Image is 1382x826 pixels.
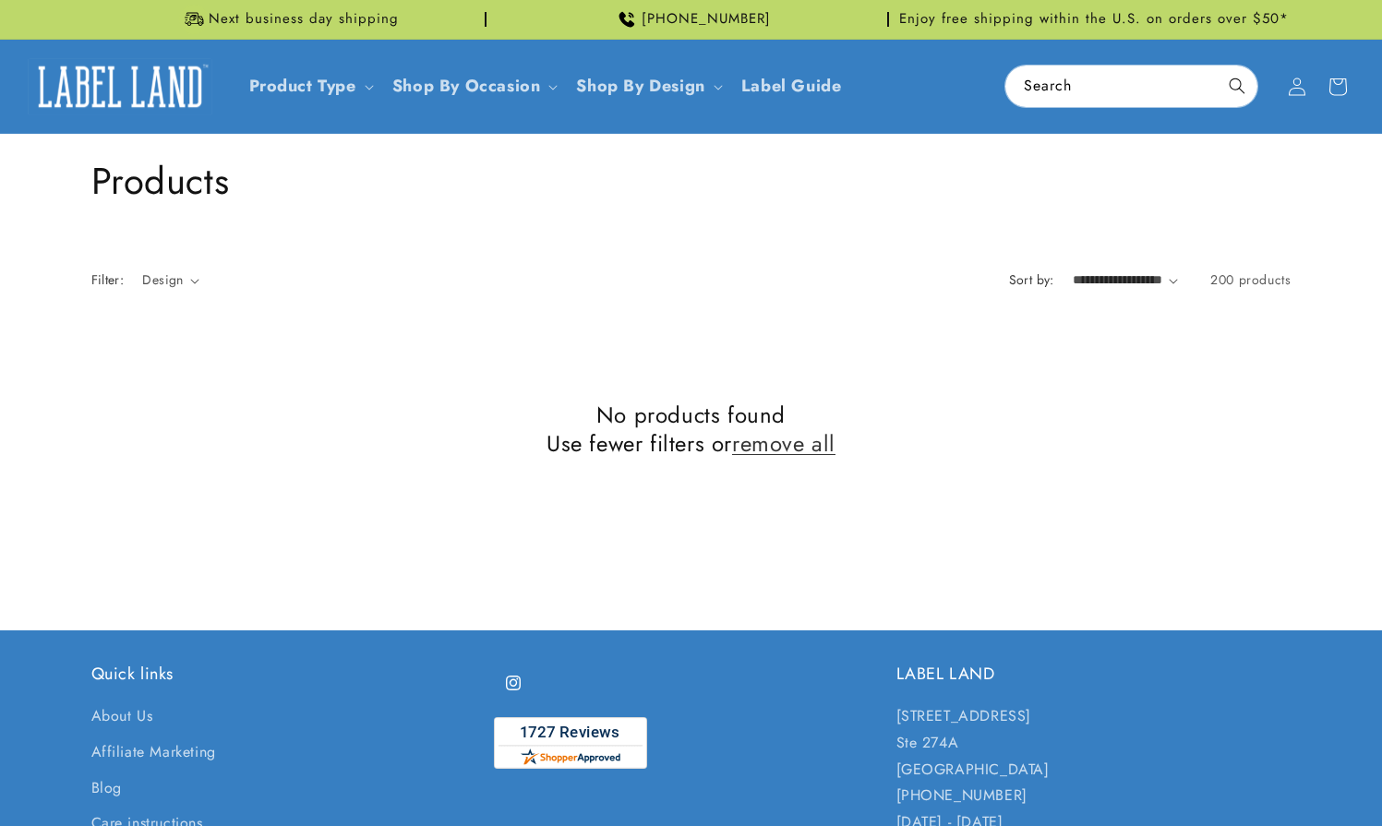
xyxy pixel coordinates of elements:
[730,65,853,108] a: Label Guide
[142,270,199,290] summary: Design (0 selected)
[494,717,647,769] img: Customer Reviews
[91,401,1292,458] h2: No products found Use fewer filters or
[899,10,1289,29] span: Enjoy free shipping within the U.S. on orders over $50*
[1217,66,1257,106] button: Search
[732,429,835,458] a: remove all
[91,270,125,290] h2: Filter:
[21,51,220,122] a: Label Land
[576,74,704,98] a: Shop By Design
[249,74,356,98] a: Product Type
[209,10,399,29] span: Next business day shipping
[91,157,1292,205] h1: Products
[238,65,381,108] summary: Product Type
[392,76,541,97] span: Shop By Occasion
[91,703,153,735] a: About Us
[91,664,487,685] h2: Quick links
[565,65,729,108] summary: Shop By Design
[1210,270,1291,289] span: 200 products
[91,735,216,771] a: Affiliate Marketing
[994,739,1364,808] iframe: Gorgias Floating Chat
[896,664,1292,685] h2: LABEL LAND
[741,76,842,97] span: Label Guide
[142,270,183,289] span: Design
[1009,270,1054,289] label: Sort by:
[642,10,771,29] span: [PHONE_NUMBER]
[28,58,212,115] img: Label Land
[381,65,566,108] summary: Shop By Occasion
